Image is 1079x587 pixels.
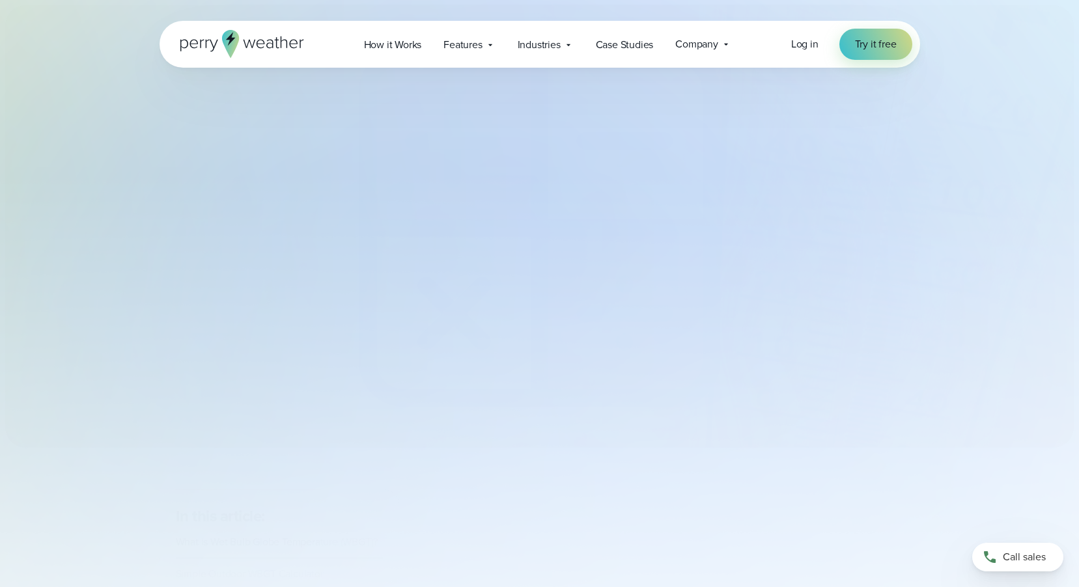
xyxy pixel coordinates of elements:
[596,37,654,53] span: Case Studies
[855,36,897,52] span: Try it free
[1003,549,1046,565] span: Call sales
[585,31,665,58] a: Case Studies
[353,31,433,58] a: How it Works
[972,543,1063,571] a: Call sales
[364,37,422,53] span: How it Works
[791,36,819,52] a: Log in
[791,36,819,51] span: Log in
[675,36,718,52] span: Company
[839,29,912,60] a: Try it free
[443,37,482,53] span: Features
[518,37,561,53] span: Industries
